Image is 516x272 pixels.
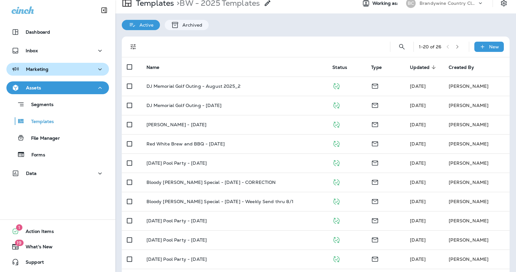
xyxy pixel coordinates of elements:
[6,131,109,144] button: File Manager
[371,65,382,70] span: Type
[146,65,160,70] span: Name
[25,152,45,158] p: Forms
[410,237,426,243] span: Meredith Otero
[410,199,426,204] span: Meredith Otero
[6,63,109,76] button: Marketing
[371,160,379,165] span: Email
[371,121,379,127] span: Email
[6,26,109,38] button: Dashboard
[6,97,109,111] button: Segments
[146,257,207,262] p: [DATE] Pool Party - [DATE]
[146,237,207,243] p: [DATE] Pool Party - [DATE]
[332,179,340,185] span: Published
[6,81,109,94] button: Assets
[410,160,426,166] span: Meredith Otero
[16,224,22,231] span: 1
[26,67,48,72] p: Marketing
[332,65,347,70] span: Status
[371,217,379,223] span: Email
[444,115,510,134] td: [PERSON_NAME]
[444,173,510,192] td: [PERSON_NAME]
[6,148,109,161] button: Forms
[15,240,23,246] span: 19
[6,256,109,268] button: Support
[420,1,477,6] p: Brandywine Country Club
[25,136,60,142] p: File Manager
[410,65,429,70] span: Updated
[146,103,221,108] p: DJ Memorial Golf Outing - [DATE]
[444,211,510,230] td: [PERSON_NAME]
[410,64,438,70] span: Updated
[372,1,400,6] span: Working as:
[332,236,340,242] span: Published
[19,229,54,236] span: Action Items
[332,64,355,70] span: Status
[444,153,510,173] td: [PERSON_NAME]
[444,77,510,96] td: [PERSON_NAME]
[6,167,109,180] button: Data
[489,44,499,49] p: New
[146,161,207,166] p: [DATE] Pool Party - [DATE]
[449,64,482,70] span: Created By
[410,256,426,262] span: Meredith Otero
[146,122,207,127] p: [PERSON_NAME] - [DATE]
[410,179,426,185] span: Meredith Otero
[19,244,53,252] span: What's New
[444,230,510,250] td: [PERSON_NAME]
[25,119,54,125] p: Templates
[26,48,38,53] p: Inbox
[444,96,510,115] td: [PERSON_NAME]
[410,218,426,224] span: Meredith Otero
[146,218,207,223] p: [DATE] Pool Party - [DATE]
[410,83,426,89] span: Hailey Rutkowski
[371,140,379,146] span: Email
[371,64,390,70] span: Type
[371,102,379,108] span: Email
[371,256,379,261] span: Email
[26,29,50,35] p: Dashboard
[395,40,408,53] button: Search Templates
[127,40,140,53] button: Filters
[410,122,426,128] span: Meredith Otero
[25,102,54,108] p: Segments
[371,179,379,185] span: Email
[410,103,426,108] span: Meredith Otero
[371,198,379,204] span: Email
[6,44,109,57] button: Inbox
[6,240,109,253] button: 19What's New
[332,140,340,146] span: Published
[332,198,340,204] span: Published
[444,250,510,269] td: [PERSON_NAME]
[136,22,154,28] p: Active
[332,217,340,223] span: Published
[419,44,441,49] div: 1 - 20 of 26
[19,260,44,267] span: Support
[146,141,225,146] p: Red White Brew and BBQ - [DATE]
[95,4,113,17] button: Collapse Sidebar
[444,192,510,211] td: [PERSON_NAME]
[26,85,41,90] p: Assets
[332,102,340,108] span: Published
[449,65,474,70] span: Created By
[6,114,109,128] button: Templates
[332,121,340,127] span: Published
[146,180,276,185] p: Bloody [PERSON_NAME] Special - [DATE] - CORRECTION
[332,160,340,165] span: Published
[410,141,426,147] span: Meredith Otero
[332,83,340,88] span: Published
[371,236,379,242] span: Email
[371,83,379,88] span: Email
[146,64,168,70] span: Name
[146,199,294,204] p: Bloody [PERSON_NAME] Special - [DATE] - Weekly Send thru 8/1
[179,22,202,28] p: Archived
[26,171,37,176] p: Data
[146,84,240,89] p: DJ Memorial Golf Outing - August 2025_2
[332,256,340,261] span: Published
[6,225,109,238] button: 1Action Items
[444,134,510,153] td: [PERSON_NAME]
